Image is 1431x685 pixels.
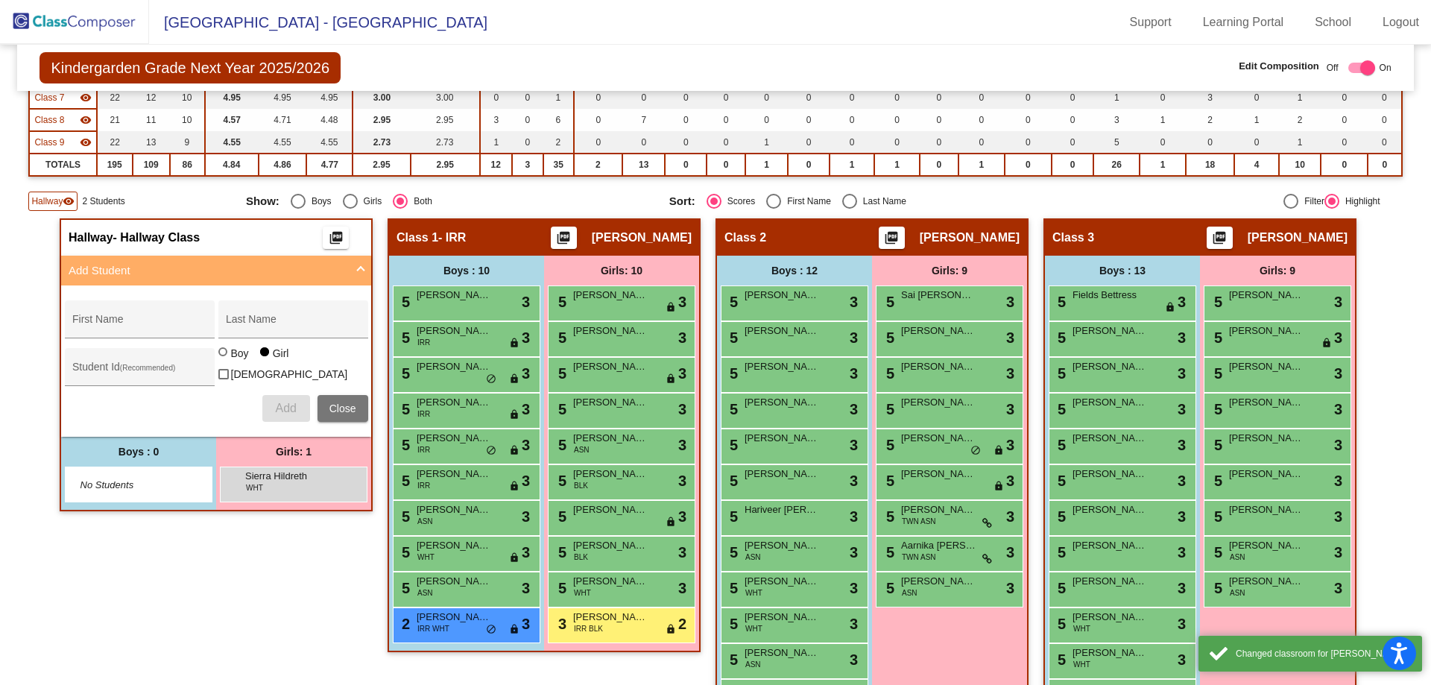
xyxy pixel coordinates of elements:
td: 1 [1140,109,1185,131]
td: 0 [1052,154,1093,176]
td: 0 [1140,86,1185,109]
span: 3 [1006,291,1014,313]
span: 5 [726,329,738,346]
span: Class 1 [397,230,438,245]
div: Add Student [61,285,371,437]
td: 0 [788,86,829,109]
td: 0 [707,86,745,109]
td: 22 [97,131,133,154]
td: 10 [170,109,205,131]
a: Logout [1371,10,1431,34]
span: [PERSON_NAME] [745,359,819,374]
td: 0 [1005,154,1052,176]
span: 5 [1054,401,1066,417]
td: 1 [830,154,875,176]
td: 12 [480,154,512,176]
input: First Name [72,319,206,331]
span: [PERSON_NAME] [573,431,648,446]
div: Girls: 1 [216,437,371,467]
span: [PERSON_NAME] [573,288,648,303]
span: 3 [678,362,686,385]
span: 3 [1006,326,1014,349]
td: 3.00 [411,86,480,109]
td: 5 [1093,131,1140,154]
span: [PERSON_NAME] [417,288,491,303]
span: [PERSON_NAME] [417,323,491,338]
span: 3 [1006,362,1014,385]
span: lock [509,445,519,457]
td: 0 [1140,131,1185,154]
span: [PERSON_NAME] [1073,323,1147,338]
span: 3 [1334,434,1342,456]
div: Boy [230,346,249,361]
td: 0 [788,154,829,176]
span: 5 [882,365,894,382]
span: 5 [555,294,566,310]
td: 7 [622,109,665,131]
span: do_not_disturb_alt [486,373,496,385]
td: 1 [1279,86,1321,109]
div: Boys [306,195,332,208]
span: [DEMOGRAPHIC_DATA] [231,365,348,383]
span: [PERSON_NAME] [1229,431,1304,446]
span: [PERSON_NAME] [417,395,491,410]
td: 0 [622,86,665,109]
mat-icon: visibility [80,136,92,148]
span: [PERSON_NAME] [1248,230,1348,245]
span: 5 [398,401,410,417]
td: 4.95 [306,86,353,109]
td: 3.00 [353,86,410,109]
span: 5 [398,329,410,346]
mat-icon: picture_as_pdf [882,230,900,251]
span: 5 [1210,365,1222,382]
td: 13 [133,131,170,154]
td: 0 [745,86,789,109]
span: [PERSON_NAME] [1073,359,1147,374]
mat-icon: picture_as_pdf [1210,230,1228,251]
input: Last Name [226,319,360,331]
mat-panel-title: Add Student [69,262,346,280]
span: 3 [1334,326,1342,349]
td: 1 [1234,109,1279,131]
span: - Hallway Class [113,230,200,245]
span: 3 [1334,398,1342,420]
div: Girls: 9 [1200,256,1355,285]
td: 0 [830,109,875,131]
span: [PERSON_NAME] [592,230,692,245]
span: 5 [726,294,738,310]
td: 10 [170,86,205,109]
span: [PERSON_NAME] [417,467,491,482]
span: [PERSON_NAME] [745,431,819,446]
div: Girls [358,195,382,208]
span: 3 [1334,291,1342,313]
button: Add [262,395,310,422]
td: 0 [958,109,1005,131]
td: 3 [512,154,543,176]
td: 2 [1279,109,1321,131]
td: 0 [665,109,707,131]
td: Jessica Scriven - IRR [29,109,96,131]
div: Girls: 9 [872,256,1027,285]
td: 11 [133,109,170,131]
td: 2 [574,154,623,176]
td: 0 [622,131,665,154]
td: 1 [745,154,789,176]
span: do_not_disturb_alt [970,445,981,457]
td: 0 [1321,109,1368,131]
span: 5 [398,365,410,382]
span: lock [666,302,676,314]
td: 0 [665,86,707,109]
span: Hallway [69,230,113,245]
div: Girl [272,346,289,361]
span: On [1380,61,1391,75]
span: 3 [850,398,858,420]
td: 0 [1052,131,1093,154]
td: 0 [1052,109,1093,131]
span: - IRR [438,230,466,245]
td: 4.55 [306,131,353,154]
td: 6 [543,109,574,131]
td: 0 [1368,154,1401,176]
td: 1 [480,131,512,154]
span: 3 [850,326,858,349]
span: Class 7 [34,91,64,104]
